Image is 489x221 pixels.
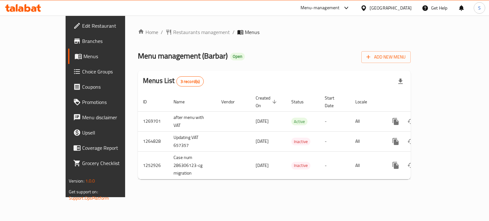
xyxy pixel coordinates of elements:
a: Coupons [68,79,147,94]
td: 1264828 [138,131,168,151]
span: Get support on: [69,188,98,196]
span: 3 record(s) [177,79,204,85]
span: Open [230,54,245,59]
h2: Menus List [143,76,204,86]
span: Grocery Checklist [82,159,142,167]
a: Choice Groups [68,64,147,79]
button: more [388,114,403,129]
a: Home [138,28,158,36]
span: Inactive [291,138,310,145]
td: Updating VAT 657357 [168,131,216,151]
span: Add New Menu [366,53,406,61]
a: Promotions [68,94,147,110]
table: enhanced table [138,92,454,180]
a: Grocery Checklist [68,155,147,171]
span: [DATE] [256,137,269,145]
td: All [350,111,383,131]
td: 1269701 [138,111,168,131]
span: Inactive [291,162,310,169]
span: Edit Restaurant [82,22,142,30]
span: Version: [69,177,84,185]
div: Export file [393,74,408,89]
span: Promotions [82,98,142,106]
td: - [320,111,350,131]
div: Open [230,53,245,60]
span: Active [291,118,308,125]
div: [GEOGRAPHIC_DATA] [370,4,412,11]
a: Menus [68,49,147,64]
button: more [388,134,403,149]
span: S [478,4,481,11]
span: 1.0.0 [85,177,95,185]
button: Change Status [403,134,419,149]
button: Change Status [403,158,419,173]
span: Status [291,98,312,106]
li: / [161,28,163,36]
span: Branches [82,37,142,45]
button: more [388,158,403,173]
span: Menus [83,52,142,60]
span: Menu management ( Barbar ) [138,49,228,63]
td: Case num 286306123-cg migration [168,151,216,179]
span: Name [174,98,193,106]
td: after menu with VAT [168,111,216,131]
div: Inactive [291,162,310,169]
span: Upsell [82,129,142,136]
button: Change Status [403,114,419,129]
span: Choice Groups [82,68,142,75]
div: Total records count [176,76,204,86]
a: Menu disclaimer [68,110,147,125]
nav: breadcrumb [138,28,411,36]
span: Restaurants management [173,28,230,36]
td: 1252926 [138,151,168,179]
td: All [350,151,383,179]
a: Coverage Report [68,140,147,155]
a: Upsell [68,125,147,140]
span: Coupons [82,83,142,91]
a: Restaurants management [166,28,230,36]
span: ID [143,98,155,106]
span: Vendor [221,98,243,106]
td: All [350,131,383,151]
th: Actions [383,92,454,112]
span: Start Date [325,94,343,109]
div: Menu-management [301,4,340,12]
span: Locale [355,98,375,106]
a: Support.OpsPlatform [69,194,109,202]
td: - [320,151,350,179]
span: Coverage Report [82,144,142,152]
a: Edit Restaurant [68,18,147,33]
span: Menus [245,28,259,36]
span: [DATE] [256,117,269,125]
span: [DATE] [256,161,269,169]
td: - [320,131,350,151]
li: / [232,28,235,36]
a: Branches [68,33,147,49]
span: Created On [256,94,279,109]
span: Menu disclaimer [82,114,142,121]
button: Add New Menu [361,51,411,63]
